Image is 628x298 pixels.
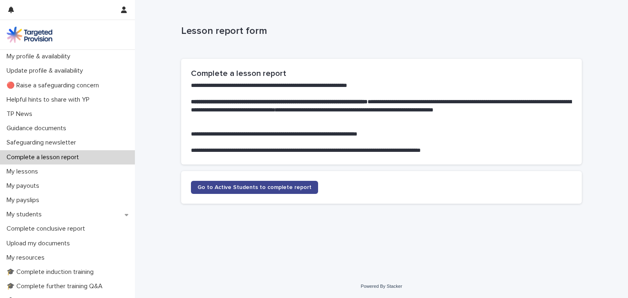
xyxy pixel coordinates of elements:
[3,225,92,233] p: Complete conclusive report
[191,69,572,78] h2: Complete a lesson report
[3,110,39,118] p: TP News
[3,153,85,161] p: Complete a lesson report
[3,196,46,204] p: My payslips
[3,96,96,104] p: Helpful hints to share with YP
[3,53,77,60] p: My profile & availability
[361,284,402,289] a: Powered By Stacker
[3,282,109,290] p: 🎓 Complete further training Q&A
[3,139,83,147] p: Safeguarding newsletter
[3,182,46,190] p: My payouts
[3,240,76,247] p: Upload my documents
[3,67,90,75] p: Update profile & availability
[191,181,318,194] a: Go to Active Students to complete report
[3,254,51,262] p: My resources
[181,25,579,37] p: Lesson report form
[3,82,105,89] p: 🔴 Raise a safeguarding concern
[3,125,73,132] p: Guidance documents
[3,211,48,218] p: My students
[197,185,312,190] span: Go to Active Students to complete report
[3,168,45,176] p: My lessons
[7,27,52,43] img: M5nRWzHhSzIhMunXDL62
[3,268,100,276] p: 🎓 Complete induction training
